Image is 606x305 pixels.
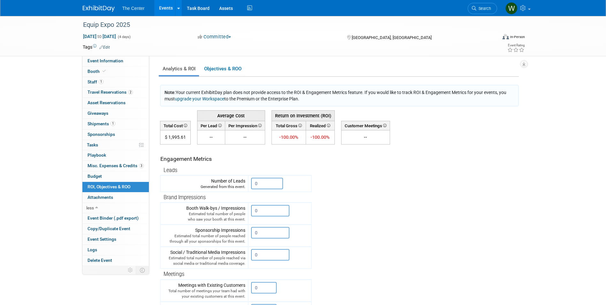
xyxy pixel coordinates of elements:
a: Travel Reservations2 [82,87,149,98]
span: Note: [165,90,176,95]
a: Staff1 [82,77,149,87]
span: Search [476,6,491,11]
a: less [82,203,149,213]
span: 1 [99,79,104,84]
a: Event Information [82,56,149,66]
span: ROI, Objectives & ROO [88,184,130,189]
a: Delete Event [82,255,149,266]
div: Sponsorship Impressions [163,227,245,244]
a: Misc. Expenses & Credits3 [82,161,149,171]
div: Event Rating [507,44,525,47]
div: Estimated total number of people reached via social media or traditional media coverage. [163,255,245,266]
th: Return on Investment (ROI) [272,110,334,121]
span: [DATE] [DATE] [83,34,116,39]
span: -- [243,135,247,140]
th: Total Cost [160,121,190,130]
span: Brand Impressions [164,194,206,200]
span: Event Information [88,58,123,63]
div: Equip Expo 2025 [81,19,487,31]
div: -- [344,134,387,140]
span: Copy/Duplicate Event [88,226,130,231]
img: Format-Inperson.png [502,34,509,39]
div: In-Person [510,35,525,39]
a: Booth [82,66,149,77]
a: Budget [82,171,149,182]
span: to [96,34,103,39]
a: Event Binder (.pdf export) [82,213,149,223]
span: less [86,205,94,210]
div: Meetings with Existing Customers [163,282,245,299]
div: Event Format [459,33,525,43]
a: Edit [99,45,110,50]
span: Event Settings [88,237,116,242]
a: Playbook [82,150,149,160]
a: Sponsorships [82,129,149,140]
div: Booth Walk-bys / Impressions [163,205,245,222]
button: Committed [196,34,234,40]
i: Booth reservation complete [103,69,106,73]
span: [GEOGRAPHIC_DATA], [GEOGRAPHIC_DATA] [352,35,432,40]
th: Average Cost [197,110,265,121]
div: Estimated total number of people reached through all your sponsorships for this event. [163,233,245,244]
a: Logs [82,245,149,255]
th: Per Lead [197,121,225,130]
th: Customer Meetings [341,121,390,130]
span: Tasks [87,142,98,147]
span: Leads [164,167,177,173]
span: Meetings [164,271,184,277]
span: 1 [111,121,115,126]
a: Event Settings [82,234,149,245]
a: Attachments [82,192,149,203]
span: 2 [128,90,133,95]
th: Per Impression [225,121,265,130]
span: Travel Reservations [88,90,133,95]
span: Sponsorships [88,132,115,137]
span: Playbook [88,152,106,158]
td: Toggle Event Tabs [136,266,149,274]
div: Social / Traditional Media Impressions [163,249,245,266]
td: $ 1,995.61 [160,130,190,145]
span: -100.00% [311,134,330,140]
span: -100.00% [279,134,298,140]
div: Number of Leads [163,178,245,190]
span: The Center [122,6,145,11]
a: Tasks [82,140,149,150]
span: Booth [88,69,107,74]
span: Asset Reservations [88,100,126,105]
span: -- [210,135,213,140]
a: Shipments1 [82,119,149,129]
a: Copy/Duplicate Event [82,224,149,234]
th: Total Gross [272,121,306,130]
span: 3 [139,163,144,168]
a: Search [468,3,497,14]
a: upgrade your Workspace [175,96,224,101]
div: Engagement Metrics [160,155,309,163]
span: Attachments [88,195,113,200]
div: Estimated total number of people who saw your booth at this event. [163,211,245,222]
span: Your current ExhibitDay plan does not provide access to the ROI & Engagement Metrics feature. If ... [165,90,506,101]
img: ExhibitDay [83,5,115,12]
span: Shipments [88,121,115,126]
a: Asset Reservations [82,98,149,108]
a: ROI, Objectives & ROO [82,182,149,192]
div: Total number of meetings your team had with your existing customers at this event. [163,288,245,299]
span: (4 days) [117,35,131,39]
td: Tags [83,44,110,50]
img: Whitney Mueller [505,2,518,14]
a: Giveaways [82,108,149,119]
span: Budget [88,174,102,179]
span: Misc. Expenses & Credits [88,163,144,168]
span: Logs [88,247,97,252]
a: Objectives & ROO [200,63,245,75]
div: Generated from this event. [163,184,245,190]
span: Event Binder (.pdf export) [88,215,139,221]
span: Delete Event [88,258,112,263]
td: Personalize Event Tab Strip [125,266,136,274]
th: Realized [306,121,334,130]
span: Staff [88,79,104,84]
a: Analytics & ROI [159,63,199,75]
span: Giveaways [88,111,108,116]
